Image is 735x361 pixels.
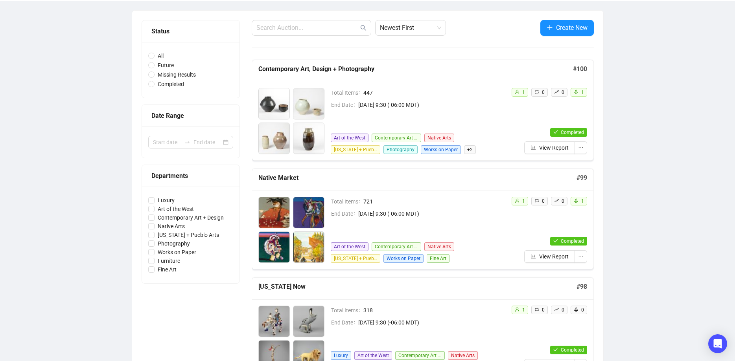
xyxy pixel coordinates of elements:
span: Works on Paper [421,145,461,154]
span: retweet [534,90,539,94]
img: 1_01.jpg [259,88,289,119]
span: Newest First [380,20,441,35]
span: swap-right [184,139,190,145]
input: End date [193,138,221,147]
span: Photography [155,239,193,248]
span: Completed [561,130,584,135]
span: check [553,130,558,134]
span: rocket [574,307,578,312]
span: 1 [581,198,584,204]
span: Total Items [331,197,363,206]
span: check [553,347,558,352]
span: Works on Paper [383,254,424,263]
span: 0 [542,307,545,313]
h5: # 100 [573,64,587,74]
span: 447 [363,88,505,97]
span: [US_STATE] + Pueblo Arts [155,231,222,239]
img: 4_01.jpg [293,232,324,262]
div: Departments [151,171,230,181]
span: Art of the West [331,134,368,142]
span: End Date [331,209,358,218]
img: 2_01.jpg [293,306,324,337]
span: Fine Art [427,254,449,263]
span: Future [155,61,177,70]
span: Furniture [155,257,183,265]
span: Luxury [155,196,178,205]
span: + 2 [464,145,476,154]
span: 0 [542,198,545,204]
span: [US_STATE] + Pueblo Arts [331,254,380,263]
span: Contemporary Art + Design [372,134,421,142]
span: ellipsis [578,145,584,150]
span: Art of the West [354,351,392,360]
div: Date Range [151,111,230,121]
img: 4_01.jpg [293,123,324,154]
div: Status [151,26,230,36]
img: 2_01.jpg [293,197,324,228]
span: rocket [574,90,578,94]
h5: Contemporary Art, Design + Photography [258,64,573,74]
span: bar-chart [531,253,536,259]
h5: # 99 [577,173,587,183]
span: 1 [522,198,525,204]
span: user [515,90,519,94]
span: Luxury [331,351,351,360]
img: 1_01.jpg [259,306,289,337]
span: End Date [331,318,358,327]
span: Native Arts [424,134,454,142]
span: rise [554,198,559,203]
span: Fine Art [155,265,180,274]
span: Art of the West [155,205,197,213]
span: ellipsis [578,253,584,259]
span: 0 [562,90,564,95]
span: [US_STATE] + Pueblo Arts [331,145,380,154]
span: retweet [534,198,539,203]
span: Contemporary Art + Design [372,242,421,251]
span: 721 [363,197,505,206]
span: Completed [561,347,584,353]
a: Native Market#99Total Items721End Date[DATE] 9:30 (-06:00 MDT)Art of the WestContemporary Art + D... [252,169,594,269]
span: rise [554,90,559,94]
span: 0 [562,198,564,204]
img: 1_01.jpg [259,197,289,228]
span: Missing Results [155,70,199,79]
span: retweet [534,307,539,312]
h5: [US_STATE] Now [258,282,577,291]
span: Contemporary Art + Design [155,213,227,222]
span: Total Items [331,306,363,315]
span: user [515,307,519,312]
span: Works on Paper [155,248,199,257]
span: check [553,238,558,243]
a: Contemporary Art, Design + Photography#100Total Items447End Date[DATE] 9:30 (-06:00 MDT)Art of th... [252,60,594,161]
span: Native Arts [155,222,188,231]
img: 3_01.jpg [259,123,289,154]
div: Open Intercom Messenger [708,334,727,353]
span: Completed [155,80,187,88]
button: Create New [540,20,594,36]
span: Create New [556,23,588,33]
span: Photography [383,145,418,154]
span: search [360,25,367,31]
span: View Report [539,143,569,152]
span: [DATE] 9:30 (-06:00 MDT) [358,318,505,327]
span: [DATE] 9:30 (-06:00 MDT) [358,209,505,218]
span: 1 [581,90,584,95]
button: View Report [524,250,575,263]
span: 0 [562,307,564,313]
span: to [184,139,190,145]
span: View Report [539,252,569,261]
img: 3_01.jpg [259,232,289,262]
span: 318 [363,306,505,315]
span: 1 [522,90,525,95]
img: 2_01.jpg [293,88,324,119]
span: Total Items [331,88,363,97]
span: End Date [331,101,358,109]
span: Contemporary Art + Design [395,351,445,360]
span: 1 [522,307,525,313]
span: Art of the West [331,242,368,251]
h5: Native Market [258,173,577,183]
span: rise [554,307,559,312]
span: Native Arts [448,351,478,360]
span: [DATE] 9:30 (-06:00 MDT) [358,101,505,109]
span: bar-chart [531,145,536,150]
